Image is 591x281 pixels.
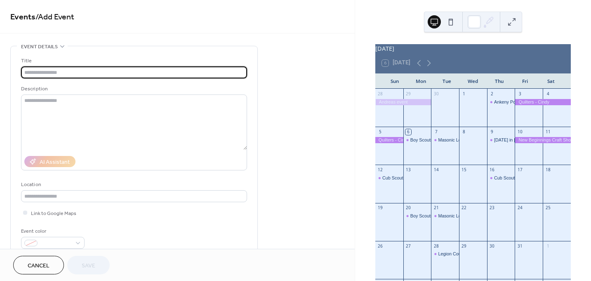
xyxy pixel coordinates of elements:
[433,129,439,135] div: 7
[538,73,564,89] div: Sat
[517,167,523,173] div: 17
[517,243,523,249] div: 31
[517,205,523,211] div: 24
[377,167,383,173] div: 12
[377,243,383,249] div: 26
[461,129,467,135] div: 8
[21,180,245,189] div: Location
[487,175,515,181] div: Cub Scout 281 meeting
[545,167,551,173] div: 18
[487,99,515,105] div: Ankeny Post 42 Legion Meeting
[489,91,495,97] div: 2
[13,256,64,274] button: Cancel
[377,129,383,135] div: 5
[517,91,523,97] div: 3
[10,9,35,25] a: Events
[403,213,431,219] div: Boy Scouts Meeting
[489,243,495,249] div: 30
[461,243,467,249] div: 29
[545,243,551,249] div: 1
[31,209,76,218] span: Link to Google Maps
[431,213,459,219] div: Masonic Lodge Meeting
[21,43,58,51] span: Event details
[410,137,450,143] div: Boy Scouts Meeting
[375,175,403,181] div: Cub Scouts 281
[405,91,411,97] div: 29
[489,129,495,135] div: 9
[21,227,83,236] div: Event color
[494,137,560,143] div: [DATE] in [GEOGRAPHIC_DATA]
[433,167,439,173] div: 14
[405,205,411,211] div: 20
[28,262,49,270] span: Cancel
[410,213,450,219] div: Boy Scouts Meeting
[377,205,383,211] div: 19
[375,44,571,53] div: [DATE]
[545,205,551,211] div: 25
[438,213,485,219] div: Masonic Lodge Meeting
[461,167,467,173] div: 15
[433,243,439,249] div: 28
[405,129,411,135] div: 6
[431,251,459,257] div: Legion County Meeting
[515,137,570,143] div: New Beginnings Craft Show
[461,205,467,211] div: 22
[460,73,486,89] div: Wed
[517,129,523,135] div: 10
[433,91,439,97] div: 30
[489,205,495,211] div: 23
[431,137,459,143] div: Masonic Lodge Meeting
[375,99,431,105] div: Andreas event
[35,9,74,25] span: / Add Event
[438,137,485,143] div: Masonic Lodge Meeting
[405,243,411,249] div: 27
[21,57,245,65] div: Title
[405,167,411,173] div: 13
[408,73,434,89] div: Mon
[545,91,551,97] div: 4
[382,73,408,89] div: Sun
[403,137,431,143] div: Boy Scouts Meeting
[512,73,538,89] div: Fri
[377,91,383,97] div: 28
[487,137,515,143] div: Halloween in Uptown
[382,175,414,181] div: Cub Scouts 281
[545,129,551,135] div: 11
[375,137,403,143] div: Quilters - Cindy
[515,99,570,105] div: Quilters - Cindy
[21,85,245,93] div: Description
[489,167,495,173] div: 16
[494,99,557,105] div: Ankeny Post 42 Legion Meeting
[433,205,439,211] div: 21
[461,91,467,97] div: 1
[494,175,541,181] div: Cub Scout 281 meeting
[486,73,512,89] div: Thu
[438,251,484,257] div: Legion County Meeting
[434,73,460,89] div: Tue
